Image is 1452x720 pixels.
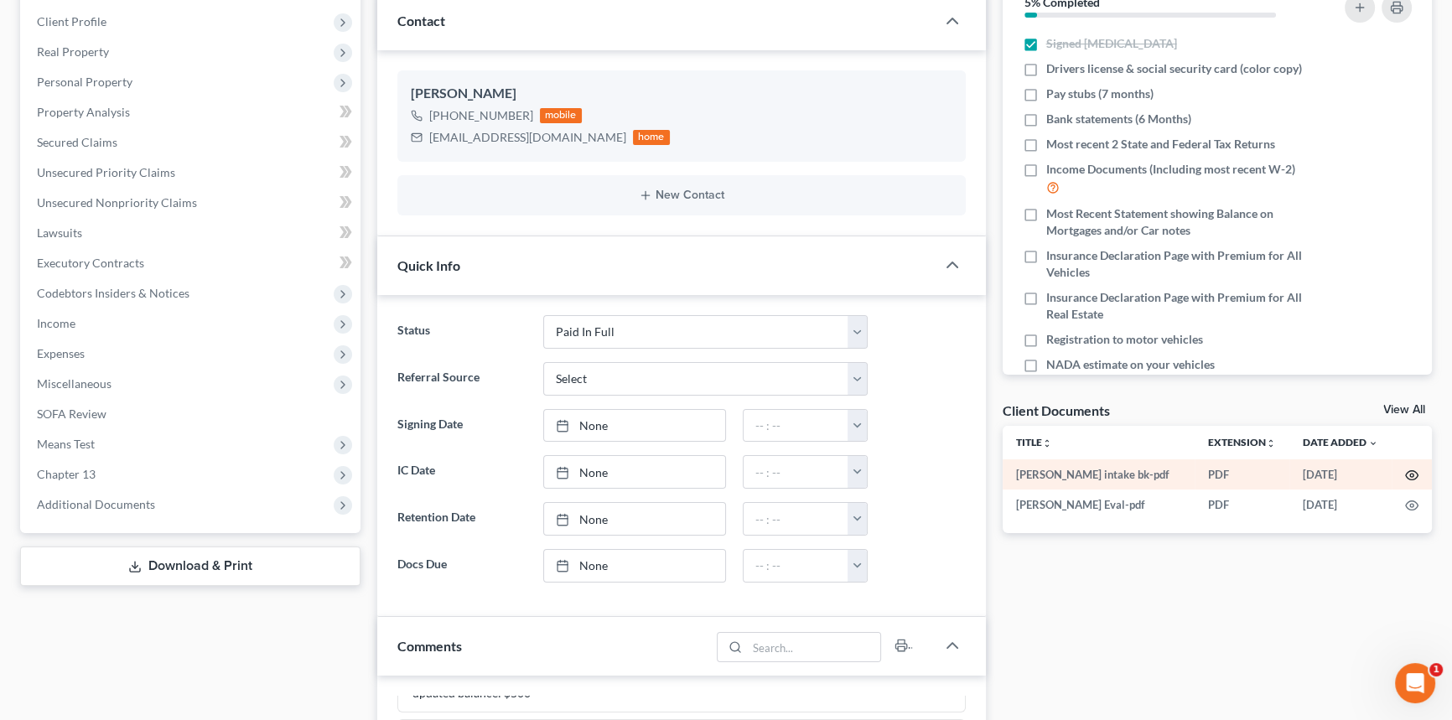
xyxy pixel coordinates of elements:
span: Property Analysis [37,105,130,119]
input: -- : -- [744,410,849,442]
a: Property Analysis [23,97,360,127]
label: Signing Date [389,409,535,443]
span: Client Profile [37,14,106,28]
span: Income Documents (Including most recent W-2) [1046,161,1295,178]
i: unfold_more [1042,438,1052,448]
span: Codebtors Insiders & Notices [37,286,189,300]
div: mobile [540,108,582,123]
input: -- : -- [744,456,849,488]
span: Lawsuits [37,225,82,240]
button: New Contact [411,189,952,202]
label: Status [389,315,535,349]
span: Most Recent Statement showing Balance on Mortgages and/or Car notes [1046,205,1310,239]
span: Secured Claims [37,135,117,149]
span: Personal Property [37,75,132,89]
label: Retention Date [389,502,535,536]
td: [PERSON_NAME] intake bk-pdf [1003,459,1195,489]
a: Date Added expand_more [1303,436,1378,448]
a: None [544,550,724,582]
span: Miscellaneous [37,376,111,391]
label: Docs Due [389,549,535,583]
span: NADA estimate on your vehicles [1046,356,1215,373]
label: Referral Source [389,362,535,396]
span: Insurance Declaration Page with Premium for All Real Estate [1046,289,1310,323]
i: expand_more [1368,438,1378,448]
td: PDF [1195,459,1289,489]
a: Unsecured Priority Claims [23,158,360,188]
span: Additional Documents [37,497,155,511]
iframe: Intercom live chat [1395,663,1435,703]
div: [PERSON_NAME] [411,84,952,104]
span: Chapter 13 [37,467,96,481]
input: -- : -- [744,503,849,535]
td: PDF [1195,489,1289,520]
div: [EMAIL_ADDRESS][DOMAIN_NAME] [429,129,626,146]
span: Unsecured Nonpriority Claims [37,195,197,210]
div: home [633,130,670,145]
td: [DATE] [1289,489,1392,520]
span: 1 [1429,663,1443,676]
td: [PERSON_NAME] Eval-pdf [1003,489,1195,520]
span: Means Test [37,437,95,451]
span: Bank statements (6 Months) [1046,111,1191,127]
a: None [544,456,724,488]
a: Lawsuits [23,218,360,248]
span: SOFA Review [37,407,106,421]
a: Unsecured Nonpriority Claims [23,188,360,218]
span: Contact [397,13,445,28]
a: Download & Print [20,546,360,586]
input: -- : -- [744,550,849,582]
a: Executory Contracts [23,248,360,278]
td: [DATE] [1289,459,1392,489]
span: Expenses [37,346,85,360]
span: Registration to motor vehicles [1046,331,1203,348]
span: Quick Info [397,257,460,273]
span: Unsecured Priority Claims [37,165,175,179]
a: Titleunfold_more [1016,436,1052,448]
a: None [544,410,724,442]
i: unfold_more [1266,438,1276,448]
div: [PHONE_NUMBER] [429,107,533,124]
span: Drivers license & social security card (color copy) [1046,60,1302,77]
a: Extensionunfold_more [1208,436,1276,448]
span: Executory Contracts [37,256,144,270]
span: Income [37,316,75,330]
label: IC Date [389,455,535,489]
a: None [544,503,724,535]
span: Real Property [37,44,109,59]
span: Comments [397,638,462,654]
div: Client Documents [1003,401,1110,419]
input: Search... [747,633,880,661]
span: Insurance Declaration Page with Premium for All Vehicles [1046,247,1310,281]
span: Most recent 2 State and Federal Tax Returns [1046,136,1275,153]
a: SOFA Review [23,399,360,429]
a: View All [1383,404,1425,416]
span: Signed [MEDICAL_DATA] [1046,35,1177,52]
a: Secured Claims [23,127,360,158]
span: Pay stubs (7 months) [1046,85,1154,102]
